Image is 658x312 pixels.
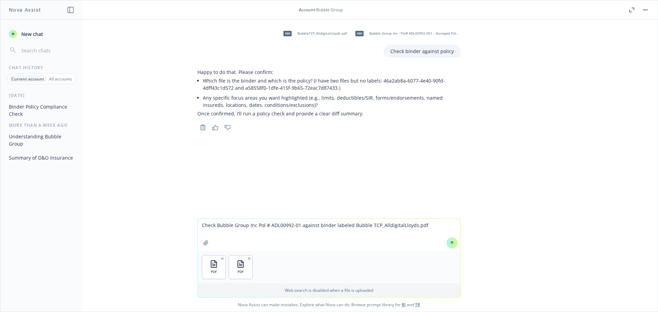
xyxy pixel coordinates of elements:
[6,152,77,163] button: Summary of D&O Insurance
[6,101,77,120] button: Binder Policy Compliance Check
[6,28,77,40] button: New chat
[369,31,459,36] span: Bubble Group Inc - Pol# ADL00992-001 - Stamped Policy.pdf
[3,298,655,312] span: Nova Assist can make mistakes. Explore what Nova can do: Browse prompt library for and
[49,76,72,82] p: All accounts
[203,76,461,93] li: Which file is the binder and which is the policy? (I have two files but no labels: 46a2ab8a-6077-...
[283,31,292,36] span: pdf
[200,124,206,130] svg: Copy to clipboard
[9,6,41,13] h1: Nova Assist
[237,270,244,274] span: PDF
[222,123,233,132] button: Thumbs down
[402,302,406,308] a: BI
[11,76,44,82] p: Current account
[1,122,83,128] div: More than a week ago
[299,7,343,13] div: : Bubble Group
[197,110,461,117] p: Once confirmed, I’ll run a policy check and provide a clear diff summary.
[198,219,460,251] textarea: Check Bubble Group Inc Pol # ADL00992-01 against binder labeled Bubble TCP_AlldigitalLloyds.pdf
[1,92,83,98] div: [DATE]
[279,25,348,42] div: pdfBubbleTCF_AlldigitalLloyds.pdf
[211,270,217,274] span: PDF
[203,93,461,110] li: Any specific focus areas you want highlighted (e.g., limits, deductibles/SIR, forms/endorsements,...
[1,65,83,71] div: Chat History
[20,46,74,55] input: Search chats
[351,25,461,42] div: pdfBubble Group Inc - Pol# ADL00992-001 - Stamped Policy.pdf
[202,287,456,293] p: Web search is disabled when a file is uploaded
[202,255,226,279] button: PDF
[299,7,315,13] span: Account
[20,30,43,38] span: New chat
[229,255,252,279] button: PDF
[415,302,420,308] a: TR
[197,68,461,76] p: Happy to do that. Please confirm:
[6,131,77,149] button: Understanding Bubble Group
[297,31,347,36] span: BubbleTCF_AlldigitalLloyds.pdf
[390,48,454,55] p: Check binder against policy
[355,31,364,36] span: pdf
